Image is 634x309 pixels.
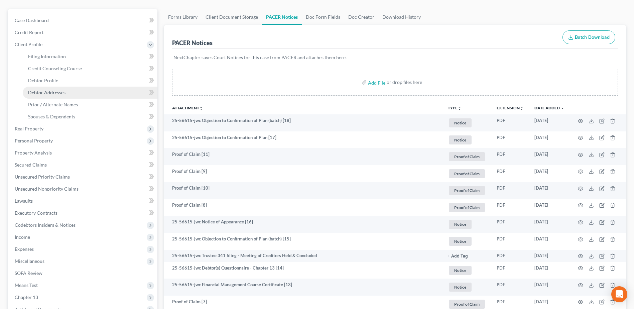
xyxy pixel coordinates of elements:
[449,266,472,275] span: Notice
[448,185,486,196] a: Proof of Claim
[529,233,570,250] td: [DATE]
[28,90,66,95] span: Debtor Addresses
[23,111,157,123] a: Spouses & Dependents
[23,63,157,75] a: Credit Counseling Course
[262,9,302,25] a: PACER Notices
[9,26,157,38] a: Credit Report
[449,169,485,178] span: Proof of Claim
[164,9,202,25] a: Forms Library
[9,195,157,207] a: Lawsuits
[529,148,570,165] td: [DATE]
[491,262,529,279] td: PDF
[448,151,486,162] a: Proof of Claim
[15,150,52,156] span: Property Analysis
[164,182,442,199] td: Proof of Claim [10]
[491,216,529,233] td: PDF
[529,216,570,233] td: [DATE]
[28,78,58,83] span: Debtor Profile
[173,54,617,61] p: NextChapter saves Court Notices for this case from PACER and attaches them here.
[448,202,486,213] a: Proof of Claim
[172,39,213,47] div: PACER Notices
[9,183,157,195] a: Unsecured Nonpriority Claims
[28,114,75,119] span: Spouses & Dependents
[9,267,157,279] a: SOFA Review
[15,126,43,131] span: Real Property
[529,131,570,148] td: [DATE]
[9,14,157,26] a: Case Dashboard
[448,282,486,293] a: Notice
[302,9,344,25] a: Doc Form Fields
[491,131,529,148] td: PDF
[15,234,30,240] span: Income
[449,220,472,229] span: Notice
[164,216,442,233] td: 25-56615-jwc Notice of Appearance [16]
[28,66,82,71] span: Credit Counseling Course
[164,262,442,279] td: 25-56615-jwc Debtor(s) Questionnaire - Chapter 13 [14]
[172,105,203,110] a: Attachmentunfold_more
[560,106,564,110] i: expand_more
[449,283,472,292] span: Notice
[448,236,486,247] a: Notice
[448,117,486,128] a: Notice
[529,165,570,182] td: [DATE]
[449,135,472,144] span: Notice
[448,134,486,145] a: Notice
[491,148,529,165] td: PDF
[562,30,615,44] button: Batch Download
[458,106,462,110] i: unfold_more
[529,182,570,199] td: [DATE]
[164,131,442,148] td: 25-56615-jwc Objection to Confirmation of Plan [17]
[15,258,44,264] span: Miscellaneous
[164,199,442,216] td: Proof of Claim [8]
[491,199,529,216] td: PDF
[449,237,472,246] span: Notice
[611,286,627,302] div: Open Intercom Messenger
[164,233,442,250] td: 25-56615-jwc Objection to Confirmation of Plan (batch) [15]
[491,279,529,296] td: PDF
[449,300,485,309] span: Proof of Claim
[15,270,42,276] span: SOFA Review
[378,9,425,25] a: Download History
[28,54,66,59] span: Filing Information
[449,118,472,127] span: Notice
[15,17,49,23] span: Case Dashboard
[164,148,442,165] td: Proof of Claim [11]
[529,279,570,296] td: [DATE]
[448,168,486,179] a: Proof of Claim
[529,250,570,262] td: [DATE]
[449,186,485,195] span: Proof of Claim
[491,233,529,250] td: PDF
[575,34,610,40] span: Batch Download
[387,79,422,86] div: or drop files here
[344,9,378,25] a: Doc Creator
[15,282,38,288] span: Means Test
[15,222,76,228] span: Codebtors Insiders & Notices
[448,254,468,259] button: + Add Tag
[15,210,57,216] span: Executory Contracts
[448,265,486,276] a: Notice
[491,114,529,131] td: PDF
[9,207,157,219] a: Executory Contracts
[15,294,38,300] span: Chapter 13
[534,105,564,110] a: Date Added expand_more
[23,99,157,111] a: Prior / Alternate Names
[529,114,570,131] td: [DATE]
[491,182,529,199] td: PDF
[15,41,42,47] span: Client Profile
[15,246,34,252] span: Expenses
[15,162,47,168] span: Secured Claims
[199,106,203,110] i: unfold_more
[449,203,485,212] span: Proof of Claim
[164,165,442,182] td: Proof of Claim [9]
[15,138,53,143] span: Personal Property
[529,199,570,216] td: [DATE]
[449,152,485,161] span: Proof of Claim
[23,50,157,63] a: Filing Information
[202,9,262,25] a: Client Document Storage
[9,147,157,159] a: Property Analysis
[520,106,524,110] i: unfold_more
[15,29,43,35] span: Credit Report
[15,174,70,180] span: Unsecured Priority Claims
[9,159,157,171] a: Secured Claims
[497,105,524,110] a: Extensionunfold_more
